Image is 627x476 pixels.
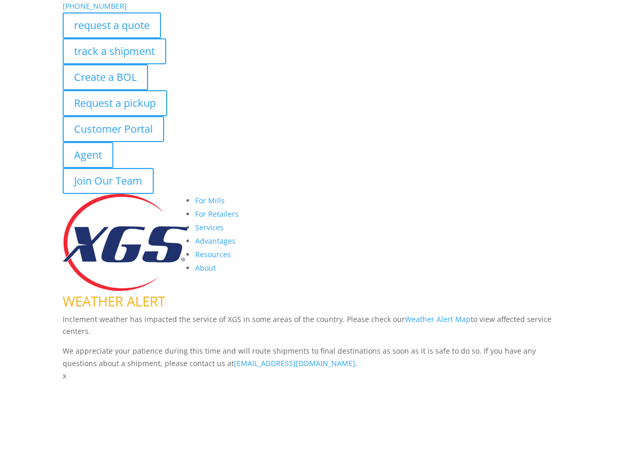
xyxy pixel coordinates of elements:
[195,209,239,219] a: For Retailers
[63,116,164,142] a: Customer Portal
[195,249,231,259] a: Resources
[63,345,564,370] p: We appreciate your patience during this time and will route shipments to final destinations as so...
[63,382,564,403] h1: Contact Us
[63,90,167,116] a: Request a pickup
[195,195,225,205] a: For Mills
[195,222,224,232] a: Services
[63,292,165,311] span: WEATHER ALERT
[63,12,161,38] a: request a quote
[195,263,216,273] a: About
[63,1,127,11] a: [PHONE_NUMBER]
[63,64,148,90] a: Create a BOL
[63,168,154,194] a: Join Our Team
[63,403,564,415] p: Complete the form below and a member of our team will be in touch within 24 hours.
[234,358,355,368] a: [EMAIL_ADDRESS][DOMAIN_NAME]
[63,142,113,168] a: Agent
[195,236,236,246] a: Advantages
[63,313,564,345] p: Inclement weather has impacted the service of XGS in some areas of the country. Please check our ...
[63,370,564,382] p: x
[63,38,166,64] a: track a shipment
[405,314,471,324] a: Weather Alert Map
